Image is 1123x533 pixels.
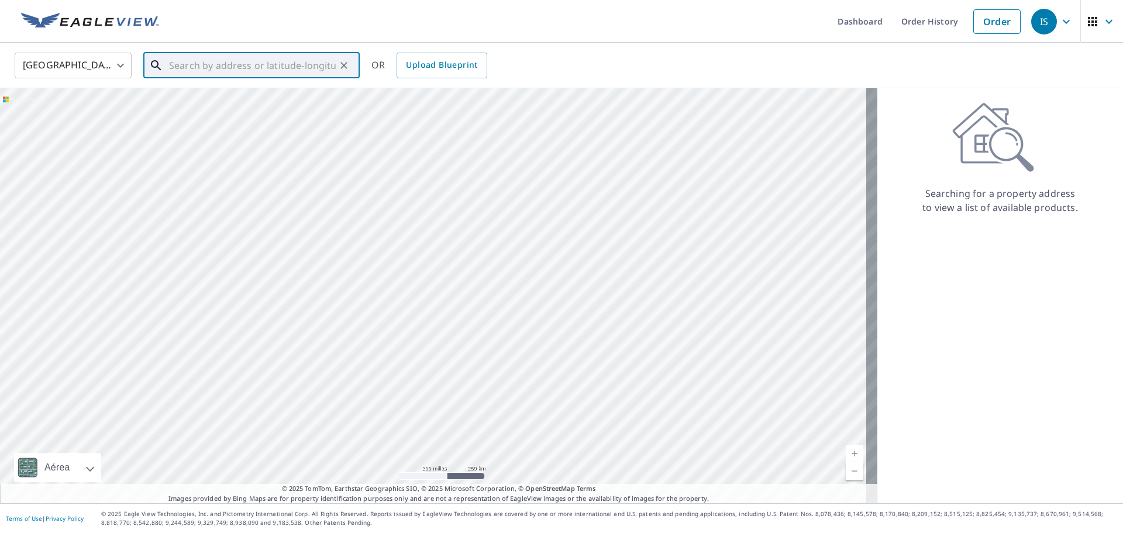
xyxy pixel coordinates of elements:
[336,57,352,74] button: Clear
[846,462,863,480] a: Nivel actual 5, alejar
[397,53,487,78] a: Upload Blueprint
[973,9,1021,34] a: Order
[101,510,1117,527] p: © 2025 Eagle View Technologies, Inc. and Pictometry International Corp. All Rights Reserved. Repo...
[41,453,74,482] div: Aérea
[6,514,42,522] a: Terms of Use
[46,514,84,522] a: Privacy Policy
[371,53,487,78] div: OR
[1031,9,1057,34] div: IS
[577,484,596,493] a: Terms
[6,515,84,522] p: |
[282,484,596,494] span: © 2025 TomTom, Earthstar Geographics SIO, © 2025 Microsoft Corporation, ©
[525,484,574,493] a: OpenStreetMap
[169,49,336,82] input: Search by address or latitude-longitude
[922,186,1079,214] p: Searching for a property address to view a list of available products.
[15,49,132,82] div: [GEOGRAPHIC_DATA]
[21,13,159,30] img: EV Logo
[406,58,477,72] span: Upload Blueprint
[14,453,101,482] div: Aérea
[846,445,863,462] a: Nivel actual 5, ampliar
